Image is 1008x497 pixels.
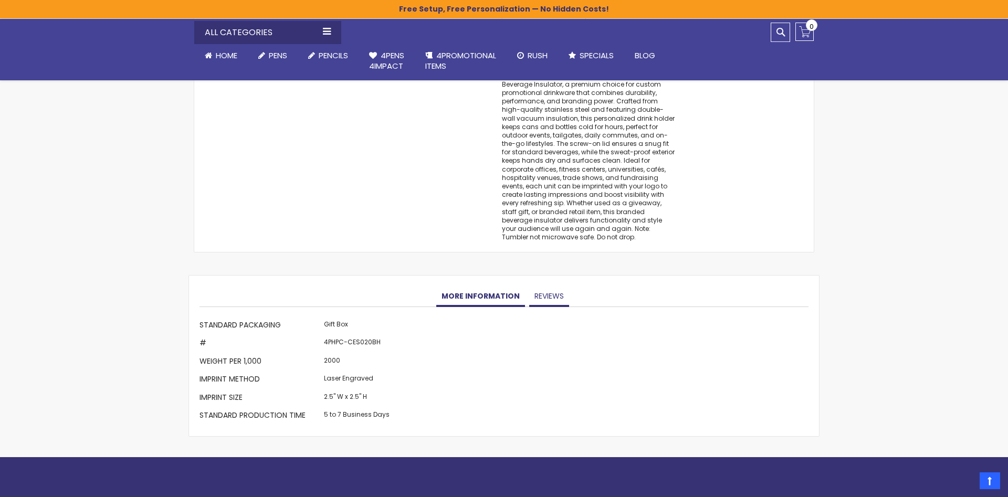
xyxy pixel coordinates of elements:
[321,353,392,371] td: 2000
[199,335,321,353] th: #
[624,44,666,67] a: Blog
[558,44,624,67] a: Specials
[580,50,614,61] span: Specials
[321,318,392,335] td: Gift Box
[321,335,392,353] td: 4PHPC-CES020BH
[810,22,814,31] span: 0
[415,44,507,78] a: 4PROMOTIONALITEMS
[194,44,248,67] a: Home
[321,389,392,407] td: 2.5" W x 2.5" H
[795,23,814,41] a: 0
[436,286,525,307] a: More Information
[528,50,548,61] span: Rush
[298,44,359,67] a: Pencils
[199,407,321,425] th: Standard Production Time
[194,21,341,44] div: All Categories
[199,372,321,389] th: Imprint Method
[199,318,321,335] th: Standard Packaging
[425,50,496,71] span: 4PROMOTIONAL ITEMS
[359,44,415,78] a: 4Pens4impact
[321,407,392,425] td: 5 to 7 Business Days
[502,72,676,242] div: Keep your brand in hand with the Polar Camel Beverage Insulator, a premium choice for custom prom...
[369,50,404,71] span: 4Pens 4impact
[980,472,1000,489] a: Top
[507,44,558,67] a: Rush
[248,44,298,67] a: Pens
[529,286,569,307] a: Reviews
[269,50,287,61] span: Pens
[635,50,655,61] span: Blog
[216,50,237,61] span: Home
[199,353,321,371] th: Weight per 1,000
[199,389,321,407] th: Imprint Size
[321,372,392,389] td: Laser Engraved
[319,50,348,61] span: Pencils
